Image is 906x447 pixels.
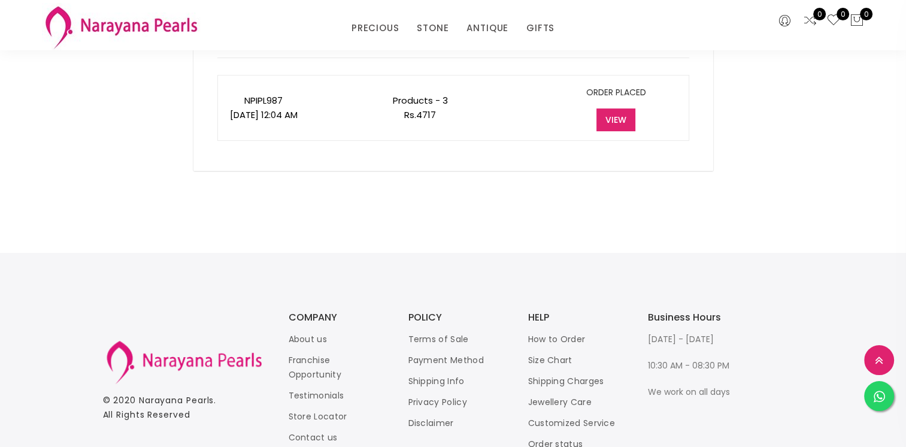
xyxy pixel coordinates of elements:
[850,13,864,29] button: 0
[466,19,508,37] a: ANTIQUE
[139,394,214,406] a: Narayana Pearls
[813,8,826,20] span: 0
[528,417,615,429] a: Customized Service
[289,410,347,422] a: Store Locator
[528,396,592,408] a: Jewellery Care
[648,332,744,346] p: [DATE] - [DATE]
[289,313,384,322] h3: COMPANY
[408,375,465,387] a: Shipping Info
[289,333,327,345] a: About us
[230,108,298,122] p: [DATE] 12:04 AM
[837,8,849,20] span: 0
[289,389,344,401] a: Testimonials
[528,354,572,366] a: Size Chart
[408,417,454,429] a: Disclaimer
[648,313,744,322] h3: Business Hours
[526,19,554,37] a: GIFTS
[860,8,872,20] span: 0
[528,375,604,387] a: Shipping Charges
[408,354,484,366] a: Payment Method
[803,13,817,29] a: 0
[528,313,624,322] h3: HELP
[586,85,646,99] p: ORDER PLACED
[392,93,447,108] p: products - 3
[826,13,841,29] a: 0
[289,431,338,443] a: Contact us
[408,313,504,322] h3: POLICY
[648,385,744,399] p: We work on all days
[230,93,298,108] p: NPIPL987
[648,358,744,373] p: 10:30 AM - 08:30 PM
[289,354,341,380] a: Franchise Opportunity
[596,108,635,131] button: View
[352,19,399,37] a: PRECIOUS
[528,333,586,345] a: How to Order
[417,19,449,37] a: STONE
[103,393,265,422] p: © 2020 . All Rights Reserved
[392,108,447,122] p: Rs. 4717
[408,396,467,408] a: Privacy Policy
[408,333,469,345] a: Terms of Sale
